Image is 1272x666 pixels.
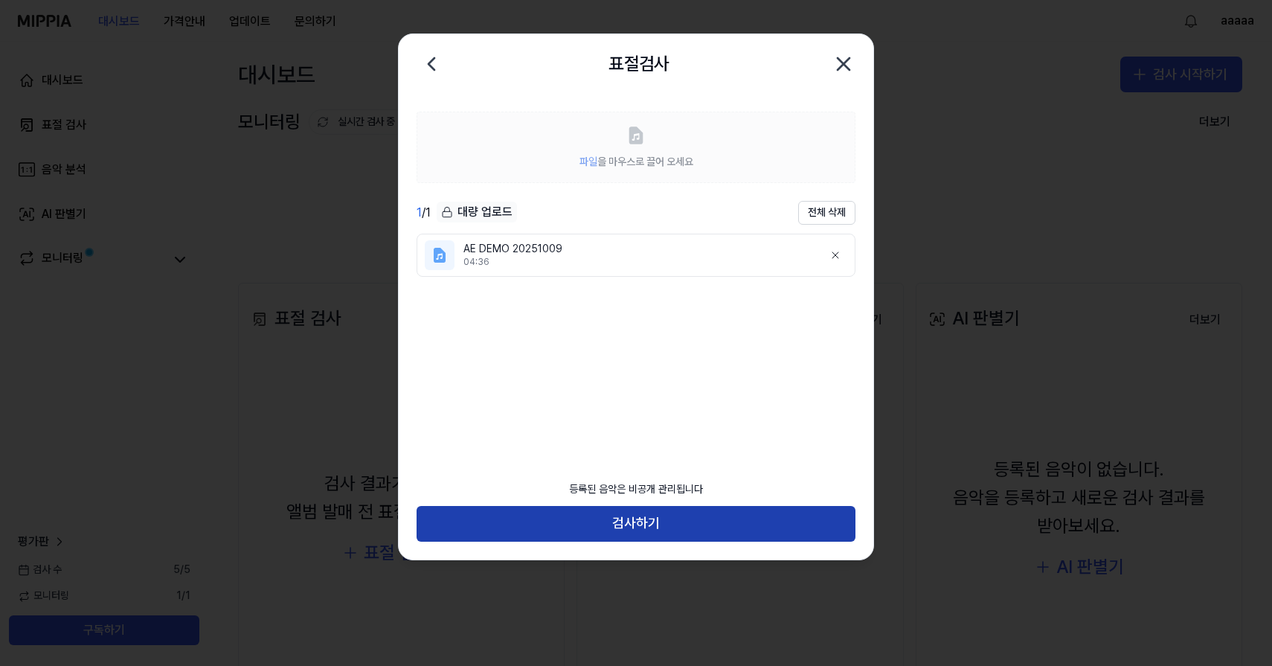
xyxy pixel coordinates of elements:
span: 을 마우스로 끌어 오세요 [579,156,693,167]
span: 파일 [579,156,597,167]
button: 대량 업로드 [437,202,517,223]
button: 검사하기 [417,506,855,542]
h2: 표절검사 [608,50,669,78]
div: / 1 [417,204,431,222]
div: 대량 업로드 [437,202,517,222]
span: 1 [417,205,422,220]
div: 등록된 음악은 비공개 관리됩니다 [560,473,712,506]
div: AE DEMO 20251009 [463,242,812,257]
div: 04:36 [463,256,812,269]
button: 전체 삭제 [798,201,855,225]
